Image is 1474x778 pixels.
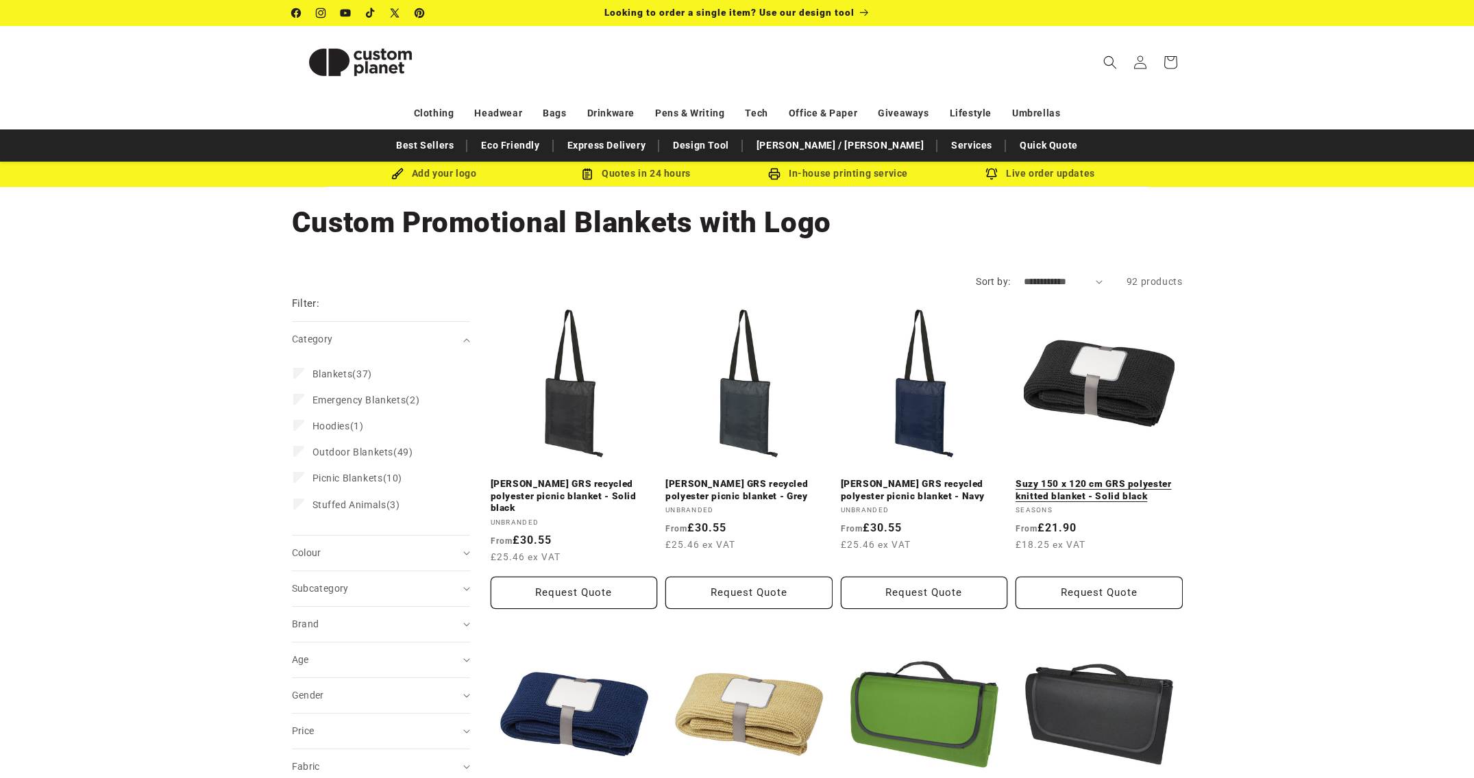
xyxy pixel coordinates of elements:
span: (49) [312,446,413,458]
span: (2) [312,394,420,406]
img: In-house printing [768,168,781,180]
a: [PERSON_NAME] GRS recycled polyester picnic blanket - Solid black [491,478,658,514]
a: Drinkware [587,101,635,125]
span: Brand [292,618,319,629]
summary: Search [1095,47,1125,77]
span: Category [292,334,333,344]
a: Pens & Writing [655,101,724,125]
a: Custom Planet [286,26,434,98]
a: Tech [745,101,767,125]
a: Quick Quote [1013,134,1085,158]
div: Live order updates [939,165,1142,182]
a: Bags [543,101,566,125]
span: Blankets [312,368,353,379]
span: Fabric [292,761,320,772]
label: Sort by: [976,276,1010,287]
button: Request Quote [1016,577,1183,609]
img: Order updates [985,168,998,180]
a: Best Sellers [389,134,460,158]
span: Age [292,654,309,665]
a: Express Delivery [561,134,653,158]
span: Colour [292,547,321,558]
summary: Price [292,714,470,749]
span: Gender [292,690,324,701]
a: Umbrellas [1012,101,1060,125]
summary: Colour (0 selected) [292,536,470,570]
span: Emergency Blankets [312,394,406,405]
summary: Category (0 selected) [292,322,470,357]
img: Order Updates Icon [581,168,593,180]
a: Headwear [474,101,522,125]
span: Stuffed Animals [312,499,386,510]
iframe: Chat Widget [1239,630,1474,778]
img: Brush Icon [391,168,404,180]
div: Quotes in 24 hours [535,165,737,182]
span: Subcategory [292,583,349,594]
span: Picnic Blankets [312,473,383,484]
span: Price [292,725,315,736]
button: Request Quote [665,577,833,609]
a: Design Tool [666,134,736,158]
a: Office & Paper [789,101,857,125]
span: (3) [312,499,400,511]
summary: Subcategory (0 selected) [292,571,470,606]
img: Custom Planet [292,32,429,93]
a: Services [944,134,999,158]
a: [PERSON_NAME] GRS recycled polyester picnic blanket - Grey [665,478,833,502]
span: 92 products [1127,276,1183,287]
h1: Custom Promotional Blankets with Logo [292,204,1183,241]
a: Giveaways [878,101,929,125]
summary: Gender (0 selected) [292,678,470,713]
a: Suzy 150 x 120 cm GRS polyester knitted blanket - Solid black [1016,478,1183,502]
a: [PERSON_NAME] GRS recycled polyester picnic blanket - Navy [841,478,1008,502]
summary: Brand (0 selected) [292,607,470,642]
h2: Filter: [292,296,320,312]
a: Eco Friendly [474,134,546,158]
span: Outdoor Blankets [312,447,394,457]
a: [PERSON_NAME] / [PERSON_NAME] [750,134,931,158]
a: Clothing [414,101,454,125]
button: Request Quote [841,577,1008,609]
div: In-house printing service [737,165,939,182]
a: Lifestyle [950,101,992,125]
div: Add your logo [333,165,535,182]
span: Hoodies [312,421,350,431]
span: (1) [312,420,364,432]
button: Request Quote [491,577,658,609]
span: (37) [312,368,372,380]
span: (10) [312,472,402,484]
span: Looking to order a single item? Use our design tool [604,7,855,18]
summary: Age (0 selected) [292,642,470,677]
